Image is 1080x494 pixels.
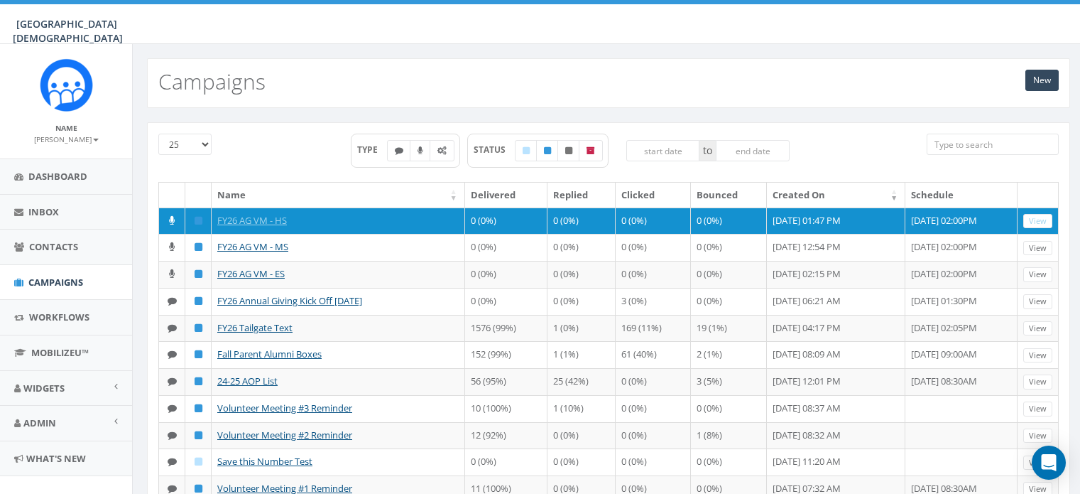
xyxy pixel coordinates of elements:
[767,208,905,235] td: [DATE] 01:47 PM
[579,140,603,161] label: Archived
[616,449,691,476] td: 0 (0%)
[28,205,59,218] span: Inbox
[691,341,767,368] td: 2 (1%)
[55,123,77,133] small: Name
[616,422,691,449] td: 0 (0%)
[31,346,89,359] span: MobilizeU™
[465,234,547,261] td: 0 (0%)
[691,208,767,235] td: 0 (0%)
[1023,456,1052,471] a: View
[168,457,177,466] i: Text SMS
[547,261,616,288] td: 0 (0%)
[465,449,547,476] td: 0 (0%)
[905,368,1018,395] td: [DATE] 08:30AM
[691,288,767,315] td: 0 (0%)
[616,395,691,422] td: 0 (0%)
[616,234,691,261] td: 0 (0%)
[217,240,288,253] a: FY26 AG VM - MS
[168,377,177,386] i: Text SMS
[195,457,202,466] i: Draft
[465,422,547,449] td: 12 (92%)
[547,341,616,368] td: 1 (1%)
[767,288,905,315] td: [DATE] 06:21 AM
[168,404,177,413] i: Text SMS
[547,208,616,235] td: 0 (0%)
[474,144,516,156] span: STATUS
[547,183,616,208] th: Replied
[169,269,175,279] i: Ringless Voice Mail
[465,208,547,235] td: 0 (0%)
[195,377,202,386] i: Published
[217,214,287,227] a: FY26 AG VM - HS
[168,350,177,359] i: Text SMS
[158,70,266,93] h2: Campaigns
[691,449,767,476] td: 0 (0%)
[691,368,767,395] td: 3 (5%)
[547,449,616,476] td: 0 (0%)
[1023,321,1052,336] a: View
[418,146,423,155] i: Ringless Voice Mail
[691,315,767,342] td: 19 (1%)
[699,140,716,161] span: to
[195,431,202,440] i: Published
[691,234,767,261] td: 0 (0%)
[13,17,123,45] span: [GEOGRAPHIC_DATA][DEMOGRAPHIC_DATA]
[767,449,905,476] td: [DATE] 11:20 AM
[217,455,312,468] a: Save this Number Test
[1023,267,1052,282] a: View
[905,208,1018,235] td: [DATE] 02:00PM
[34,132,99,145] a: [PERSON_NAME]
[217,402,352,414] a: Volunteer Meeting #3 Reminder
[169,242,175,252] i: Ringless Voice Mail
[465,395,547,422] td: 10 (100%)
[565,146,572,155] i: Unpublished
[691,395,767,422] td: 0 (0%)
[195,350,202,359] i: Published
[40,58,93,112] img: Rally_Corp_Icon_1.png
[34,134,99,144] small: [PERSON_NAME]
[195,216,202,225] i: Published
[767,395,905,422] td: [DATE] 08:37 AM
[1023,348,1052,363] a: View
[29,240,78,253] span: Contacts
[1023,294,1052,309] a: View
[23,417,56,429] span: Admin
[1023,214,1052,229] a: View
[195,404,202,413] i: Published
[616,208,691,235] td: 0 (0%)
[217,429,352,441] a: Volunteer Meeting #2 Reminder
[430,140,454,161] label: Automated Message
[28,276,83,289] span: Campaigns
[616,368,691,395] td: 0 (0%)
[536,140,559,161] label: Published
[905,234,1018,261] td: [DATE] 02:00PM
[616,341,691,368] td: 61 (40%)
[1023,241,1052,256] a: View
[547,315,616,342] td: 1 (0%)
[905,341,1018,368] td: [DATE] 09:00AM
[547,368,616,395] td: 25 (42%)
[212,183,465,208] th: Name: activate to sort column ascending
[29,311,89,323] span: Workflows
[217,267,285,280] a: FY26 AG VM - ES
[616,288,691,315] td: 3 (0%)
[523,146,530,155] i: Draft
[465,315,547,342] td: 1576 (99%)
[767,315,905,342] td: [DATE] 04:17 PM
[195,323,202,333] i: Published
[217,348,322,360] a: Fall Parent Alumni Boxes
[905,288,1018,315] td: [DATE] 01:30PM
[168,484,177,493] i: Text SMS
[616,315,691,342] td: 169 (11%)
[195,484,202,493] i: Published
[395,146,403,155] i: Text SMS
[767,261,905,288] td: [DATE] 02:15 PM
[515,140,538,161] label: Draft
[691,261,767,288] td: 0 (0%)
[357,144,388,156] span: TYPE
[465,183,547,208] th: Delivered
[691,183,767,208] th: Bounced
[557,140,580,161] label: Unpublished
[217,375,278,387] a: 24-25 AOP List
[465,368,547,395] td: 56 (95%)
